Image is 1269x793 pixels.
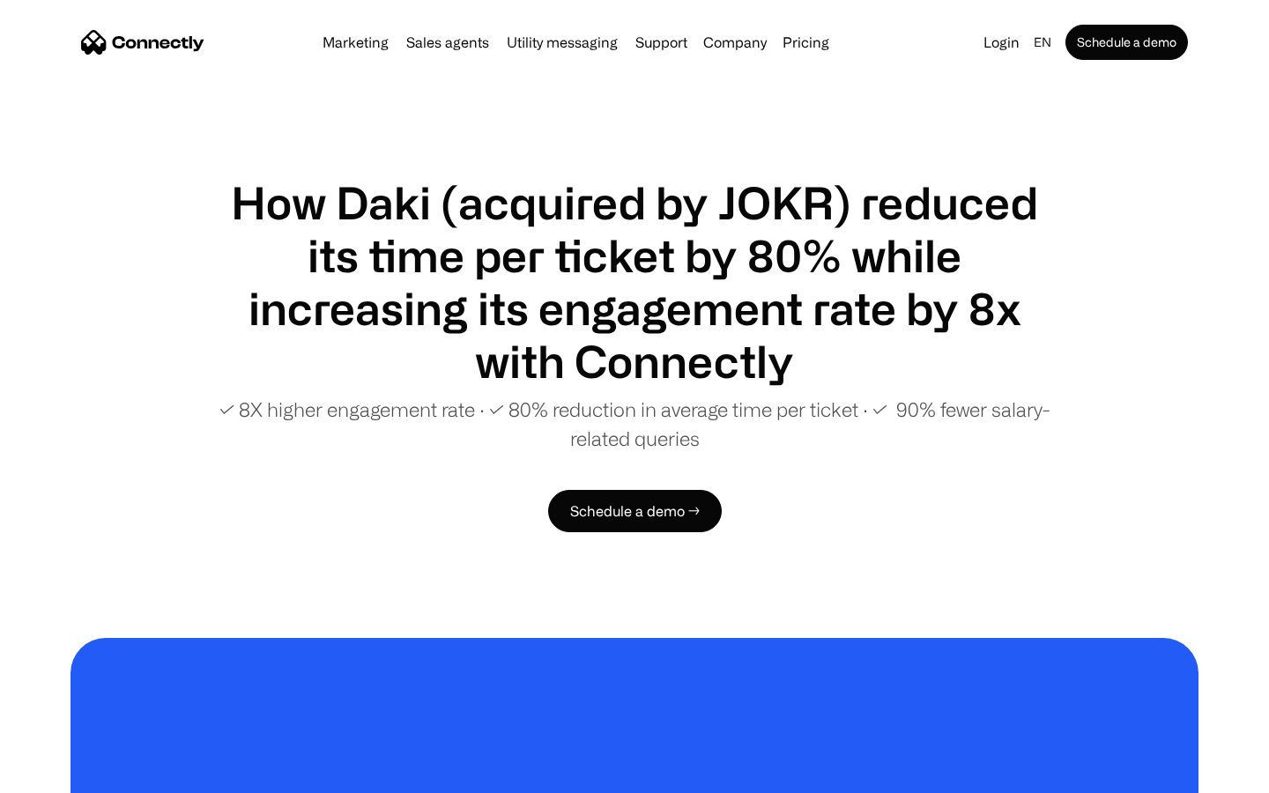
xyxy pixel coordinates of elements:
[703,30,767,55] div: Company
[698,30,772,55] div: Company
[775,35,836,49] a: Pricing
[211,395,1057,453] p: ✓ 8X higher engagement rate ∙ ✓ 80% reduction in average time per ticket ∙ ✓ 90% fewer salary-rel...
[315,35,396,49] a: Marketing
[1034,30,1051,55] div: en
[399,35,496,49] a: Sales agents
[1027,30,1062,55] div: en
[81,29,204,56] a: home
[35,762,106,787] ul: Language list
[211,176,1057,388] h1: How Daki (acquired by JOKR) reduced its time per ticket by 80% while increasing its engagement ra...
[976,30,1027,55] a: Login
[1065,25,1188,60] a: Schedule a demo
[500,35,625,49] a: Utility messaging
[18,760,106,787] aside: Language selected: English
[628,35,694,49] a: Support
[548,490,722,532] a: Schedule a demo →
